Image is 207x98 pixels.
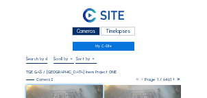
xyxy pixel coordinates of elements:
input: Search by date 󰅀 [26,56,47,62]
a: C-SITE Logo [26,8,182,25]
span: Page 1 / 6461 [145,77,171,82]
div: Camera 2 [26,78,53,82]
div: Cameras [72,27,99,36]
div: Timelapses [101,27,134,36]
img: C-SITE Logo [83,8,124,22]
a: My C-Site [73,42,135,51]
div: TGE GAS / [GEOGRAPHIC_DATA] Ineos Project ONE [26,70,117,74]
